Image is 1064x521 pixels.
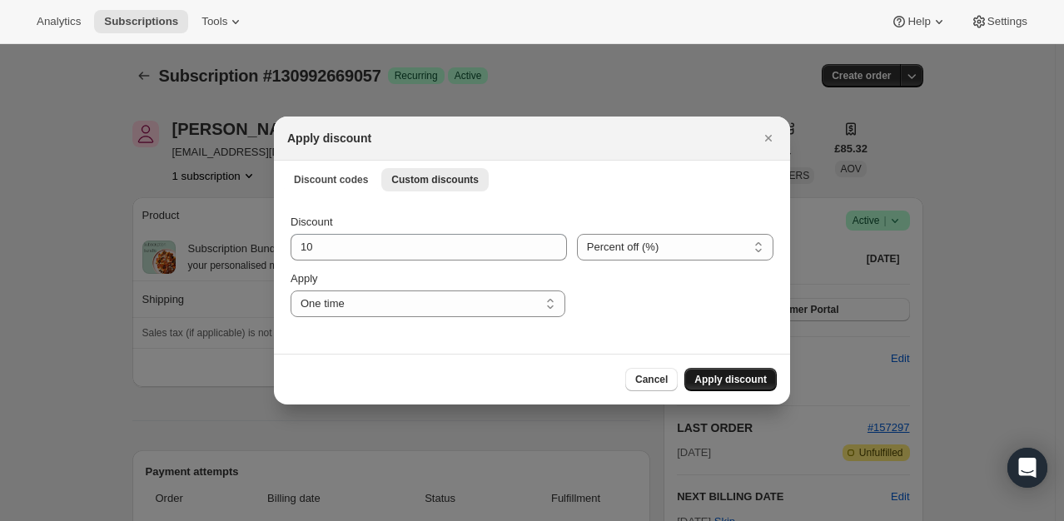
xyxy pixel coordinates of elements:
[274,197,790,354] div: Custom discounts
[987,15,1027,28] span: Settings
[291,272,318,285] span: Apply
[104,15,178,28] span: Subscriptions
[37,15,81,28] span: Analytics
[1007,448,1047,488] div: Open Intercom Messenger
[391,173,479,186] span: Custom discounts
[287,130,371,146] h2: Apply discount
[284,168,378,191] button: Discount codes
[684,368,777,391] button: Apply discount
[635,373,668,386] span: Cancel
[907,15,930,28] span: Help
[625,368,678,391] button: Cancel
[27,10,91,33] button: Analytics
[191,10,254,33] button: Tools
[291,216,333,228] span: Discount
[201,15,227,28] span: Tools
[961,10,1037,33] button: Settings
[94,10,188,33] button: Subscriptions
[381,168,489,191] button: Custom discounts
[294,173,368,186] span: Discount codes
[881,10,957,33] button: Help
[694,373,767,386] span: Apply discount
[757,127,780,150] button: Close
